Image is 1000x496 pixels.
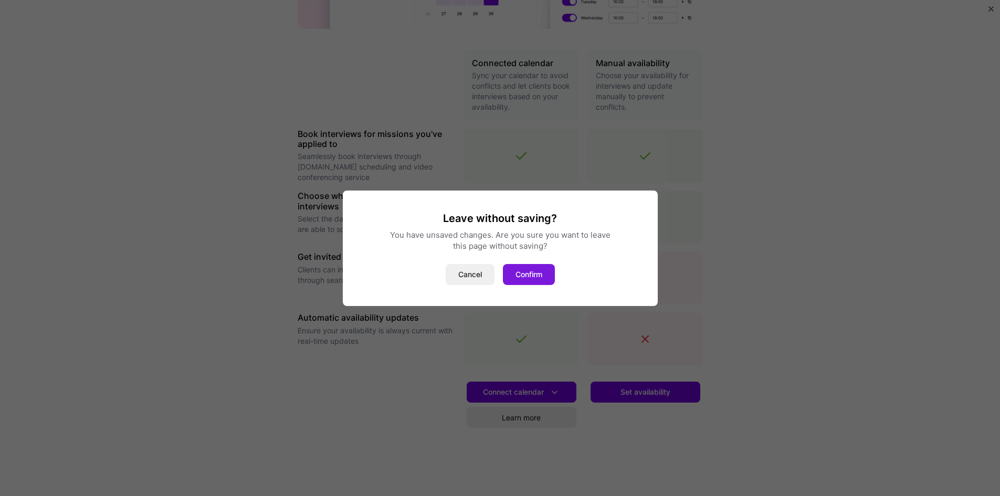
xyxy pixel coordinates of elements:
div: You have unsaved changes. Are you sure you want to leave [355,229,645,240]
div: modal [343,191,658,306]
h3: Leave without saving? [355,212,645,225]
div: this page without saving? [355,240,645,251]
button: Cancel [446,264,494,285]
button: Confirm [503,264,555,285]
